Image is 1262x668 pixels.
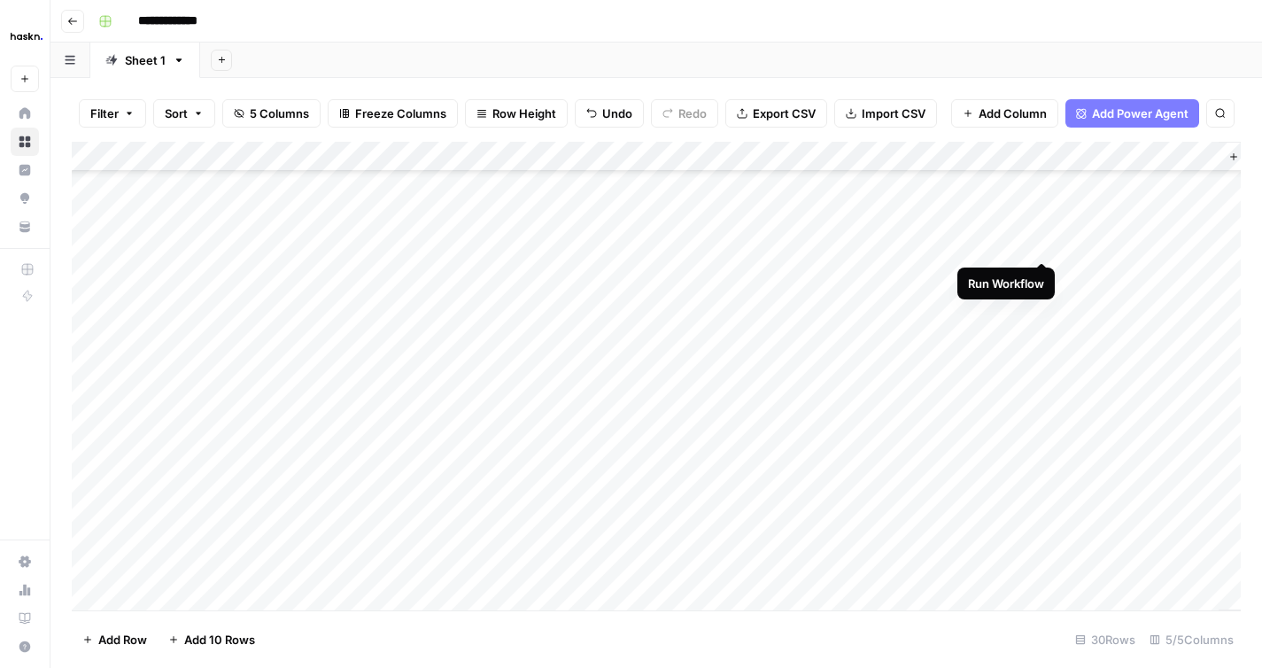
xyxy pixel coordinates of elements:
[968,275,1044,292] div: Run Workflow
[165,105,188,122] span: Sort
[834,99,937,128] button: Import CSV
[11,548,39,576] a: Settings
[184,631,255,649] span: Add 10 Rows
[678,105,707,122] span: Redo
[222,99,321,128] button: 5 Columns
[862,105,925,122] span: Import CSV
[98,631,147,649] span: Add Row
[575,99,644,128] button: Undo
[11,604,39,633] a: Learning Hub
[328,99,458,128] button: Freeze Columns
[125,51,166,69] div: Sheet 1
[11,213,39,241] a: Your Data
[11,14,39,58] button: Workspace: Haskn
[11,184,39,213] a: Opportunities
[355,105,446,122] span: Freeze Columns
[1065,99,1199,128] button: Add Power Agent
[1068,625,1142,654] div: 30 Rows
[1142,625,1241,654] div: 5/5 Columns
[979,105,1047,122] span: Add Column
[951,99,1058,128] button: Add Column
[492,105,556,122] span: Row Height
[90,43,200,78] a: Sheet 1
[465,99,568,128] button: Row Height
[651,99,718,128] button: Redo
[753,105,816,122] span: Export CSV
[725,99,827,128] button: Export CSV
[79,99,146,128] button: Filter
[250,105,309,122] span: 5 Columns
[11,20,43,52] img: Haskn Logo
[1092,105,1188,122] span: Add Power Agent
[90,105,119,122] span: Filter
[11,128,39,156] a: Browse
[11,576,39,604] a: Usage
[153,99,215,128] button: Sort
[72,625,158,654] button: Add Row
[602,105,632,122] span: Undo
[11,633,39,661] button: Help + Support
[11,99,39,128] a: Home
[158,625,266,654] button: Add 10 Rows
[11,156,39,184] a: Insights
